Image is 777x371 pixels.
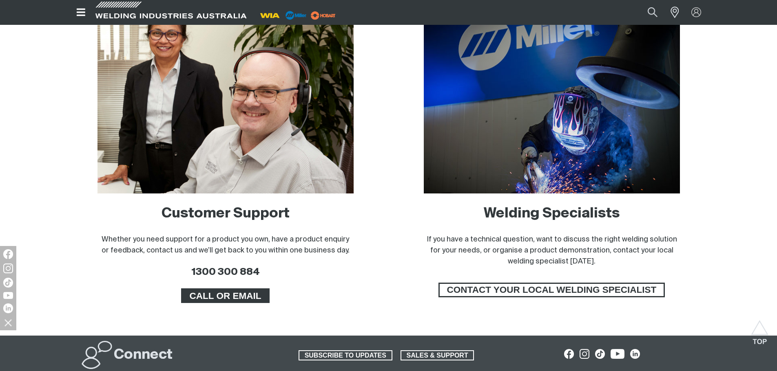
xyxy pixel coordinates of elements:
[3,303,13,313] img: LinkedIn
[191,267,260,277] a: 1300 300 884
[424,7,680,193] img: Welding Specialists
[401,350,474,361] span: SALES & SUPPORT
[639,3,666,22] button: Search products
[484,207,620,221] a: Welding Specialists
[440,283,664,297] span: CONTACT YOUR LOCAL WELDING SPECIALIST
[3,278,13,288] img: TikTok
[182,288,269,303] span: CALL OR EMAIL
[1,316,15,329] img: hide socials
[162,207,290,221] a: Customer Support
[299,350,392,361] a: SUBSCRIBE TO UPDATES
[97,7,354,193] img: Customer Support
[3,263,13,273] img: Instagram
[299,350,392,361] span: SUBSCRIBE TO UPDATES
[102,236,350,254] span: Whether you need support for a product you own, have a product enquiry or feedback, contact us an...
[427,236,677,265] span: If you have a technical question, want to discuss the right welding solution for your needs, or o...
[181,288,270,303] a: CALL OR EMAIL
[308,12,338,18] a: miller
[438,283,665,297] a: CONTACT YOUR LOCAL WELDING SPECIALIST
[308,9,338,22] img: miller
[3,292,13,299] img: YouTube
[628,3,666,22] input: Product name or item number...
[114,346,173,364] h2: Connect
[3,249,13,259] img: Facebook
[401,350,474,361] a: SALES & SUPPORT
[750,320,769,338] button: Scroll to top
